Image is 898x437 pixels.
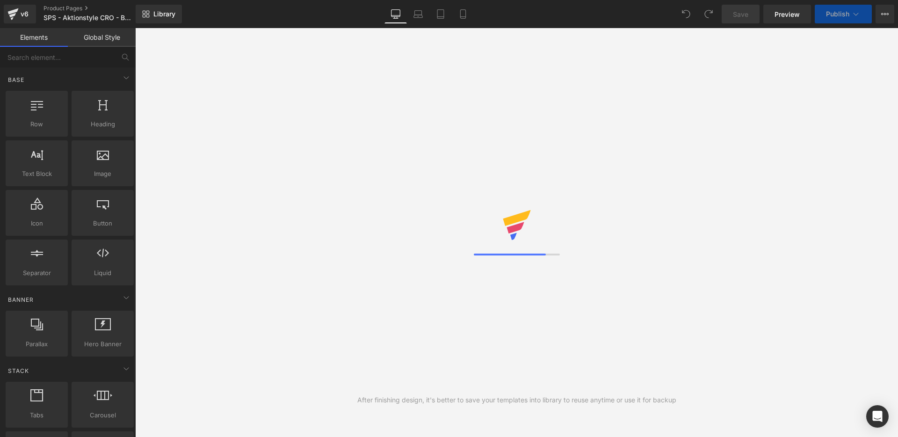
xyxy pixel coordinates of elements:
span: Liquid [74,268,131,278]
span: Library [153,10,175,18]
span: Tabs [8,410,65,420]
a: Laptop [407,5,429,23]
span: Button [74,218,131,228]
div: Open Intercom Messenger [866,405,889,428]
span: SPS - Aktionstyle CRO - Bonus: Quick-Guide [43,14,133,22]
button: Publish [815,5,872,23]
span: Stack [7,366,30,375]
a: Tablet [429,5,452,23]
div: v6 [19,8,30,20]
span: Row [8,119,65,129]
span: Parallax [8,339,65,349]
a: Global Style [68,28,136,47]
div: After finishing design, it's better to save your templates into library to reuse anytime or use i... [357,395,676,405]
a: Mobile [452,5,474,23]
span: Text Block [8,169,65,179]
span: Banner [7,295,35,304]
a: Product Pages [43,5,151,12]
a: v6 [4,5,36,23]
span: Carousel [74,410,131,420]
span: Preview [775,9,800,19]
a: Desktop [384,5,407,23]
span: Publish [826,10,849,18]
span: Hero Banner [74,339,131,349]
button: More [876,5,894,23]
button: Undo [677,5,695,23]
a: New Library [136,5,182,23]
span: Icon [8,218,65,228]
a: Preview [763,5,811,23]
span: Base [7,75,25,84]
span: Separator [8,268,65,278]
span: Image [74,169,131,179]
span: Save [733,9,748,19]
button: Redo [699,5,718,23]
span: Heading [74,119,131,129]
